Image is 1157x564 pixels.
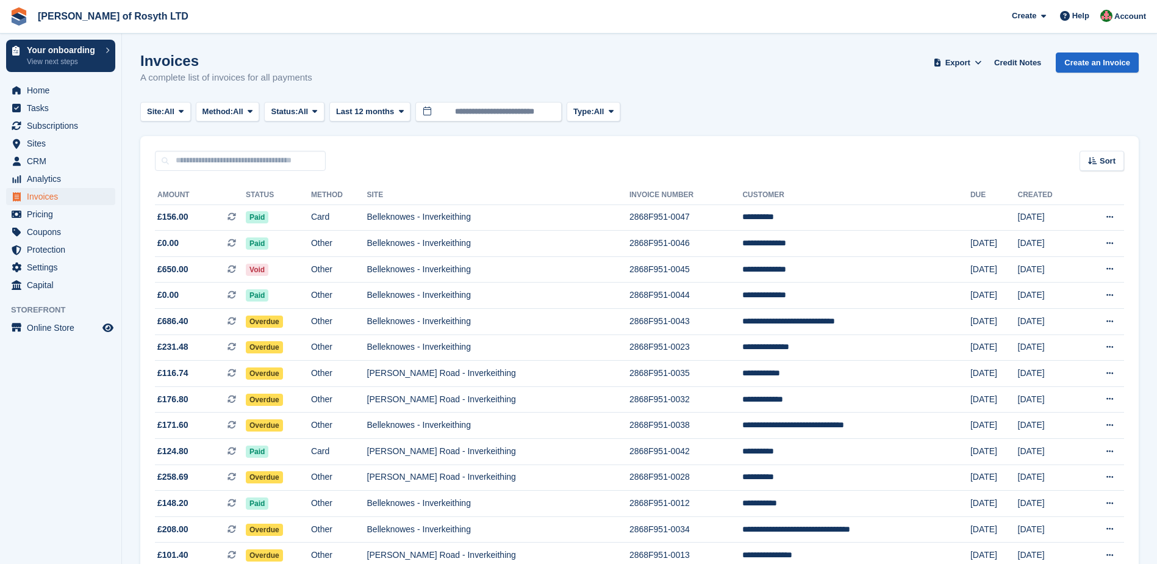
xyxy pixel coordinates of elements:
[367,204,629,231] td: Belleknowes - Inverkeithing
[246,524,283,536] span: Overdue
[246,497,268,510] span: Paid
[27,117,100,134] span: Subscriptions
[367,516,629,543] td: Belleknowes - Inverkeithing
[367,386,629,413] td: [PERSON_NAME] Road - Inverkeithing
[594,106,604,118] span: All
[6,319,115,336] a: menu
[1018,186,1080,205] th: Created
[629,386,743,413] td: 2868F951-0032
[157,497,188,510] span: £148.20
[970,465,1018,491] td: [DATE]
[629,256,743,283] td: 2868F951-0045
[33,6,193,26] a: [PERSON_NAME] of Rosyth LTD
[157,523,188,536] span: £208.00
[6,135,115,152] a: menu
[246,237,268,250] span: Paid
[970,516,1018,543] td: [DATE]
[1018,231,1080,257] td: [DATE]
[1100,155,1116,167] span: Sort
[311,516,367,543] td: Other
[970,186,1018,205] th: Due
[311,231,367,257] td: Other
[311,256,367,283] td: Other
[970,361,1018,387] td: [DATE]
[1012,10,1036,22] span: Create
[1100,10,1112,22] img: Susan Fleming
[11,304,121,316] span: Storefront
[27,277,100,294] span: Capital
[367,413,629,439] td: Belleknowes - Inverkeithing
[970,491,1018,517] td: [DATE]
[27,56,99,67] p: View next steps
[157,211,188,223] span: £156.00
[629,465,743,491] td: 2868F951-0028
[10,7,28,26] img: stora-icon-8386f47178a22dfd0bd8f6a31ec36ba5ce8667c1dd55bd0f319d3a0aa187defe.svg
[1018,256,1080,283] td: [DATE]
[1072,10,1089,22] span: Help
[27,82,100,99] span: Home
[970,256,1018,283] td: [DATE]
[157,419,188,432] span: £171.60
[629,334,743,361] td: 2868F951-0023
[311,334,367,361] td: Other
[1018,386,1080,413] td: [DATE]
[246,446,268,458] span: Paid
[311,186,367,205] th: Method
[157,289,179,302] span: £0.00
[970,283,1018,309] td: [DATE]
[931,52,984,73] button: Export
[970,231,1018,257] td: [DATE]
[970,386,1018,413] td: [DATE]
[629,231,743,257] td: 2868F951-0046
[336,106,394,118] span: Last 12 months
[6,206,115,223] a: menu
[157,471,188,483] span: £258.69
[629,186,743,205] th: Invoice Number
[27,153,100,170] span: CRM
[246,211,268,223] span: Paid
[367,361,629,387] td: [PERSON_NAME] Road - Inverkeithing
[6,259,115,276] a: menu
[246,471,283,483] span: Overdue
[6,117,115,134] a: menu
[246,549,283,562] span: Overdue
[311,491,367,517] td: Other
[970,309,1018,335] td: [DATE]
[367,309,629,335] td: Belleknowes - Inverkeithing
[27,135,100,152] span: Sites
[367,256,629,283] td: Belleknowes - Inverkeithing
[311,361,367,387] td: Other
[246,289,268,302] span: Paid
[6,170,115,187] a: menu
[157,549,188,562] span: £101.40
[1018,283,1080,309] td: [DATE]
[629,413,743,439] td: 2868F951-0038
[6,40,115,72] a: Your onboarding View next steps
[157,263,188,276] span: £650.00
[233,106,243,118] span: All
[6,82,115,99] a: menu
[271,106,298,118] span: Status:
[367,186,629,205] th: Site
[157,237,179,250] span: £0.00
[629,439,743,465] td: 2868F951-0042
[945,57,970,69] span: Export
[367,334,629,361] td: Belleknowes - Inverkeithing
[155,186,246,205] th: Amount
[367,439,629,465] td: [PERSON_NAME] Road - Inverkeithing
[140,52,312,69] h1: Invoices
[1018,309,1080,335] td: [DATE]
[27,99,100,117] span: Tasks
[311,204,367,231] td: Card
[6,188,115,205] a: menu
[196,102,260,122] button: Method: All
[6,277,115,294] a: menu
[298,106,309,118] span: All
[329,102,410,122] button: Last 12 months
[157,341,188,353] span: £231.48
[970,439,1018,465] td: [DATE]
[202,106,234,118] span: Method:
[311,439,367,465] td: Card
[1018,491,1080,517] td: [DATE]
[970,413,1018,439] td: [DATE]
